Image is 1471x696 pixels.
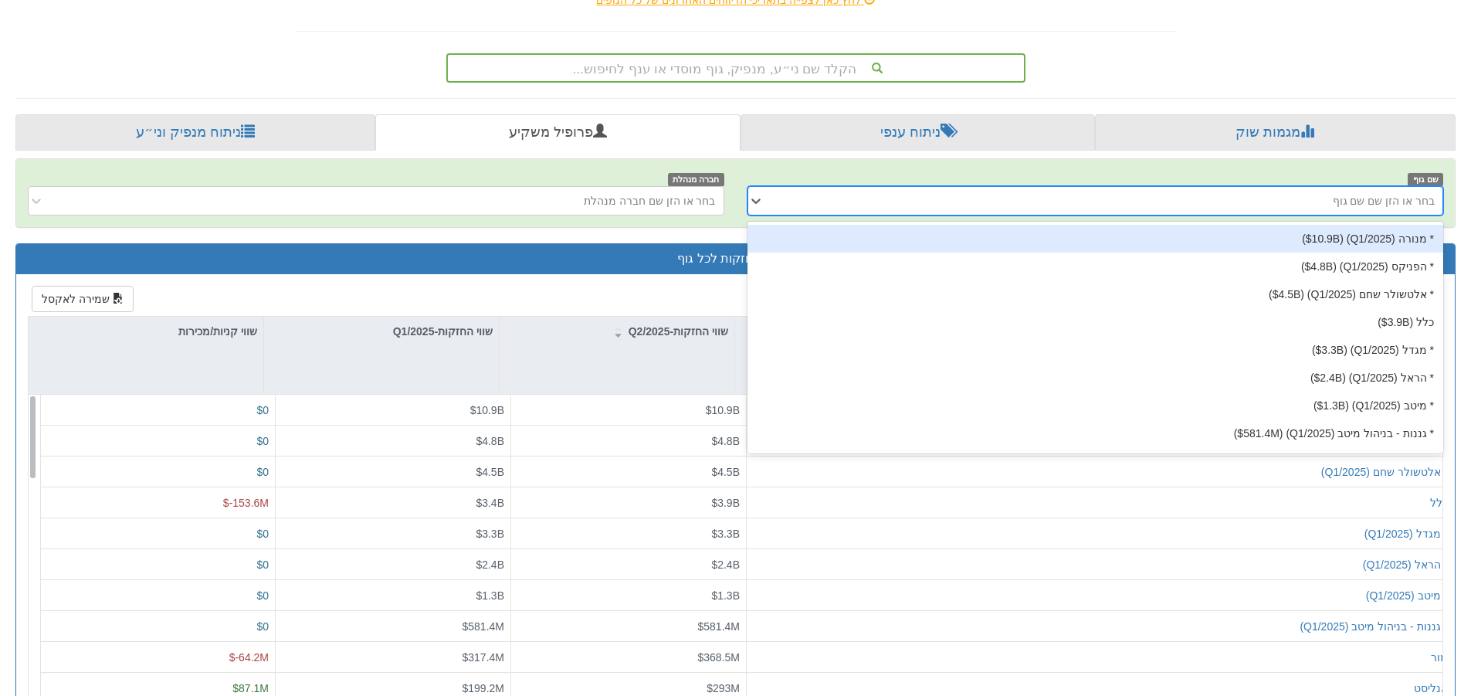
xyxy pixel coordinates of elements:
[706,404,740,416] span: $10.9B
[1408,173,1443,186] span: שם גוף
[1366,587,1448,603] button: * מיטב (Q1/2025)
[711,589,740,601] span: $1.3B
[1364,525,1448,541] button: * מגדל (Q1/2025)
[15,114,375,151] a: ניתוח מנפיק וני״ע
[256,527,269,539] span: $0
[668,173,724,186] span: חברה מנהלת
[256,620,269,632] span: $0
[232,681,269,694] span: $87.1M
[747,280,1444,308] div: * אלטשולר שחם ‎($4.5B‎)‎ (Q1/2025)
[1430,494,1448,510] button: כלל
[747,308,1444,336] div: כלל ‎($3.9B‎)‎
[1363,556,1448,572] button: * הראל (Q1/2025)
[476,589,504,601] span: $1.3B
[463,650,504,663] span: $317.4M
[741,114,1095,151] a: ניתוח ענפי
[1300,618,1448,633] button: * גננות - בניהול מיטב (Q1/2025)
[256,589,269,601] span: $0
[256,434,269,446] span: $0
[1095,114,1456,151] a: מגמות שוק
[29,317,263,346] div: שווי קניות/מכירות
[256,404,269,416] span: $0
[747,419,1444,447] div: * גננות - בניהול מיטב ‎($581.4M‎)‎ (Q1/2025)
[264,317,499,346] div: שווי החזקות-Q1/2025
[476,496,504,508] span: $3.4B
[584,193,715,209] div: בחר או הזן שם חברה מנהלת
[476,465,504,477] span: $4.5B
[223,496,269,508] span: $-153.6M
[707,681,740,694] span: $293M
[375,114,740,151] a: פרופיל משקיע
[1431,649,1448,664] button: מור
[747,225,1444,253] div: * מנורה ‎($10.9B‎)‎ (Q1/2025)
[747,392,1444,419] div: * מיטב ‎($1.3B‎)‎ (Q1/2025)
[698,650,740,663] span: $368.5M
[747,336,1444,364] div: * מגדל ‎($3.3B‎)‎ (Q1/2025)
[476,558,504,570] span: $2.4B
[711,527,740,539] span: $3.3B
[28,252,1443,266] h3: סה״כ החזקות לכל גוף
[229,650,269,663] span: $-64.2M
[1321,463,1448,479] button: * אלטשולר שחם (Q1/2025)
[1414,680,1448,695] button: אנליסט
[698,620,740,632] span: $581.4M
[747,253,1444,280] div: * הפניקס ‎($4.8B‎)‎ (Q1/2025)
[476,434,504,446] span: $4.8B
[747,364,1444,392] div: * הראל ‎($2.4B‎)‎ (Q1/2025)
[256,465,269,477] span: $0
[711,558,740,570] span: $2.4B
[32,286,134,312] button: שמירה לאקסל
[470,404,504,416] span: $10.9B
[747,447,1444,475] div: מור ‎($368.5M‎)‎
[500,317,734,346] div: שווי החזקות-Q2/2025
[1333,193,1435,209] div: בחר או הזן שם שם גוף
[448,55,1024,81] div: הקלד שם ני״ע, מנפיק, גוף מוסדי או ענף לחיפוש...
[711,434,740,446] span: $4.8B
[476,527,504,539] span: $3.3B
[463,681,504,694] span: $199.2M
[711,465,740,477] span: $4.5B
[256,558,269,570] span: $0
[463,620,504,632] span: $581.4M
[711,496,740,508] span: $3.9B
